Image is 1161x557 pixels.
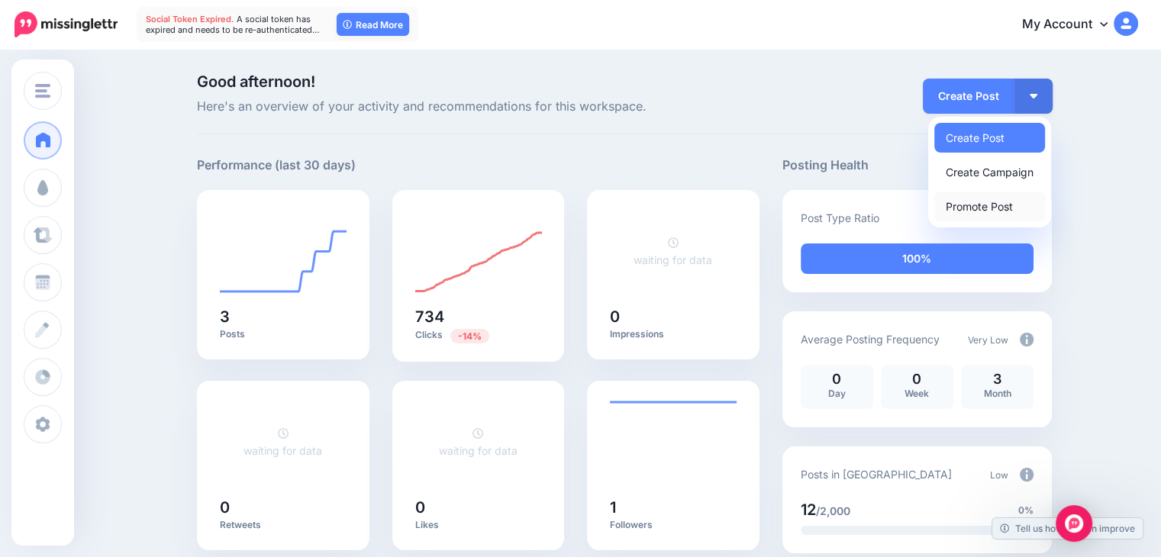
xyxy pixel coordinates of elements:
h5: 734 [415,309,542,324]
h5: Performance (last 30 days) [197,156,356,175]
h5: 1 [610,500,737,515]
span: Month [983,388,1011,399]
p: Impressions [610,328,737,340]
a: Tell us how we can improve [992,518,1143,539]
div: Open Intercom Messenger [1056,505,1092,542]
a: Create Post [934,123,1045,153]
img: arrow-down-white.png [1030,94,1037,98]
span: Social Token Expired. [146,14,234,24]
img: menu.png [35,84,50,98]
p: 0 [808,372,866,386]
span: Here's an overview of your activity and recommendations for this workspace. [197,97,759,117]
h5: 3 [220,309,347,324]
span: Low [990,469,1008,481]
a: waiting for data [243,427,322,457]
h5: 0 [610,309,737,324]
span: 12 [801,501,816,519]
p: Likes [415,519,542,531]
p: Clicks [415,328,542,343]
a: My Account [1007,6,1138,43]
img: info-circle-grey.png [1020,333,1034,346]
img: Missinglettr [15,11,118,37]
h5: 0 [220,500,347,515]
span: A social token has expired and needs to be re-authenticated… [146,14,320,35]
p: Followers [610,519,737,531]
img: info-circle-grey.png [1020,468,1034,481]
div: 100% of your posts in the last 30 days have been from Drip Campaigns [801,243,1034,274]
a: Promote Post [934,192,1045,221]
a: Read More [337,13,409,36]
h5: Posting Health [782,156,1052,175]
p: Retweets [220,519,347,531]
span: Good afternoon! [197,72,315,91]
p: Average Posting Frequency [801,330,940,348]
p: Posts in [GEOGRAPHIC_DATA] [801,465,952,483]
a: waiting for data [634,236,712,266]
span: Week [905,388,929,399]
p: 3 [969,372,1026,386]
span: Previous period: 856 [450,329,489,343]
h5: 0 [415,500,542,515]
span: /2,000 [816,504,850,517]
span: Very Low [968,334,1008,346]
a: waiting for data [439,427,518,457]
p: Posts [220,328,347,340]
span: Day [828,388,846,399]
a: Create Campaign [934,157,1045,187]
p: Post Type Ratio [801,209,879,227]
p: 0 [888,372,946,386]
a: Create Post [923,79,1014,114]
span: 0% [1018,503,1034,518]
